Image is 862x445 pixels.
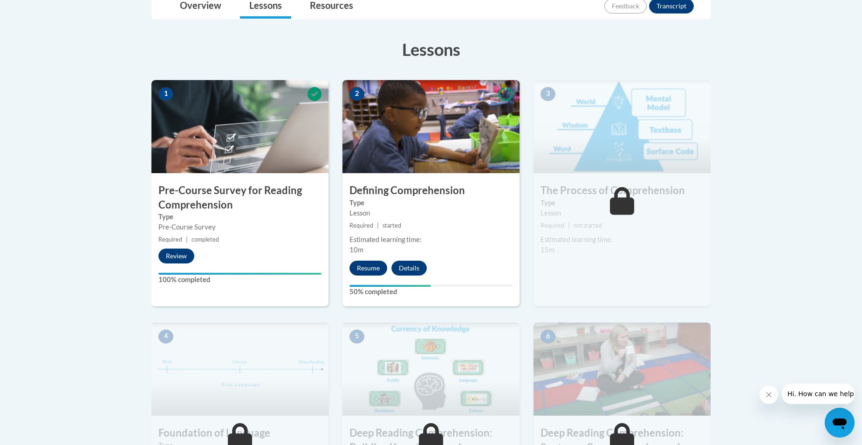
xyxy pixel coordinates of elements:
div: Estimated learning time: [540,235,704,245]
label: 50% completed [349,287,513,297]
span: started [383,222,401,229]
div: Pre-Course Survey [158,222,322,232]
img: Course Image [342,80,520,173]
img: Course Image [151,80,328,173]
iframe: Close message [759,385,778,404]
label: 100% completed [158,275,322,285]
span: 4 [158,330,173,344]
div: Your progress [158,273,322,275]
img: Course Image [342,323,520,416]
h3: The Process of Comprehension [534,183,711,198]
div: Estimated learning time: [349,235,513,245]
h3: Defining Comprehension [342,183,520,198]
label: Type [158,212,322,222]
h3: Lessons [151,38,711,61]
iframe: Button to launch messaging window [825,408,855,438]
button: Details [391,261,427,276]
h3: Foundation of Language [151,426,328,440]
span: Required [158,236,182,243]
span: Required [349,222,373,229]
label: Type [540,198,704,208]
span: | [186,236,188,243]
span: completed [192,236,219,243]
span: not started [574,222,602,229]
span: 10m [349,246,363,254]
img: Course Image [151,323,328,416]
span: 6 [540,330,555,344]
span: 15m [540,246,554,254]
span: | [377,222,379,229]
span: Required [540,222,564,229]
label: Type [349,198,513,208]
div: Your progress [349,285,431,287]
span: 3 [540,87,555,101]
div: Lesson [349,208,513,218]
iframe: Message from company [782,384,855,404]
div: Lesson [540,208,704,218]
button: Resume [349,261,387,276]
img: Course Image [534,323,711,416]
span: | [568,222,570,229]
span: 2 [349,87,364,101]
h3: Pre-Course Survey for Reading Comprehension [151,183,328,212]
span: 5 [349,330,364,344]
span: Hi. How can we help? [6,7,75,14]
span: 1 [158,87,173,101]
img: Course Image [534,80,711,173]
button: Review [158,249,194,263]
